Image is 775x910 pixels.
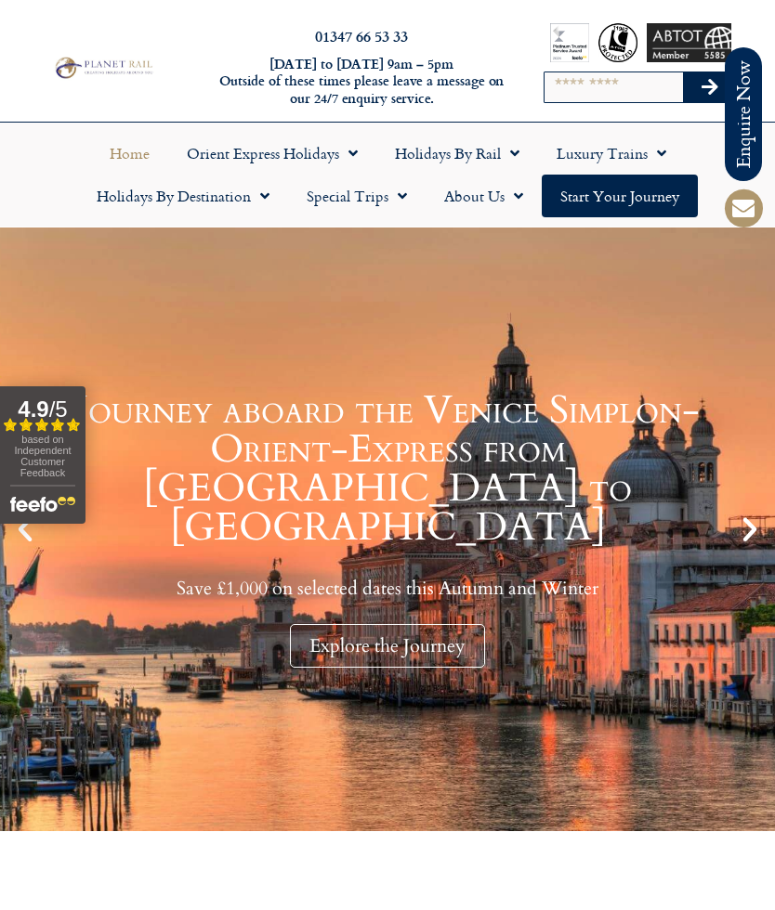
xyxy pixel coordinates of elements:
a: Holidays by Rail [376,132,538,175]
a: 01347 66 53 33 [315,25,408,46]
a: Luxury Trains [538,132,685,175]
div: Explore the Journey [290,624,485,668]
a: Home [91,132,168,175]
a: Holidays by Destination [78,175,288,217]
img: Planet Rail Train Holidays Logo [51,55,155,80]
a: Special Trips [288,175,426,217]
nav: Menu [9,132,766,217]
a: Start your Journey [542,175,698,217]
p: Save £1,000 on selected dates this Autumn and Winter [46,577,729,600]
a: Orient Express Holidays [168,132,376,175]
div: Previous slide [9,513,41,545]
h6: [DATE] to [DATE] 9am – 5pm Outside of these times please leave a message on our 24/7 enquiry serv... [211,56,512,108]
a: About Us [426,175,542,217]
div: Next slide [734,513,766,545]
button: Search [683,72,737,102]
h1: Journey aboard the Venice Simplon-Orient-Express from [GEOGRAPHIC_DATA] to [GEOGRAPHIC_DATA] [46,391,729,547]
